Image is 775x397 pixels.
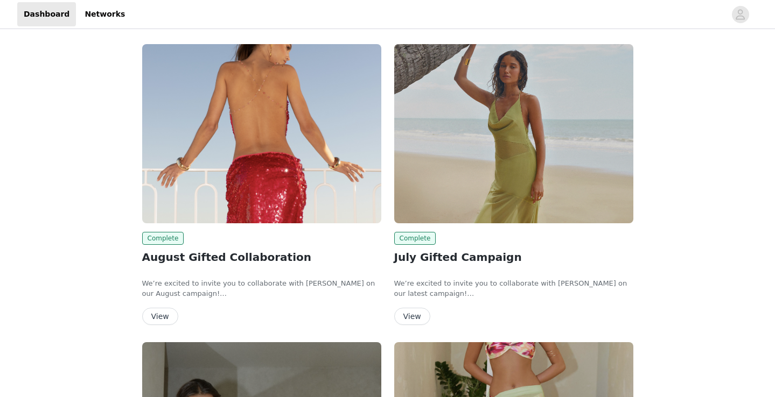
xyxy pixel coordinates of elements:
a: View [142,313,178,321]
h2: August Gifted Collaboration [142,249,381,265]
a: View [394,313,430,321]
img: Peppermayo EU [142,44,381,223]
img: Peppermayo AUS [394,44,633,223]
button: View [142,308,178,325]
p: We’re excited to invite you to collaborate with [PERSON_NAME] on our latest campaign! [394,278,633,299]
a: Networks [78,2,131,26]
span: Complete [142,232,184,245]
h2: July Gifted Campaign [394,249,633,265]
p: We’re excited to invite you to collaborate with [PERSON_NAME] on our August campaign! [142,278,381,299]
div: avatar [735,6,745,23]
span: Complete [394,232,436,245]
button: View [394,308,430,325]
a: Dashboard [17,2,76,26]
